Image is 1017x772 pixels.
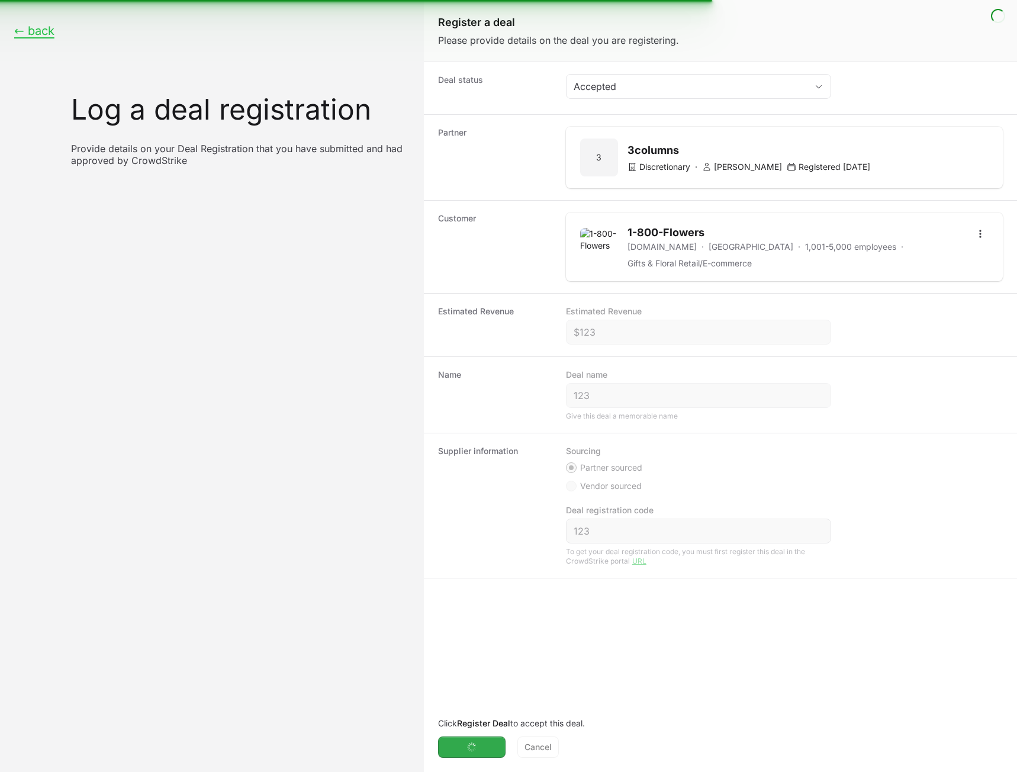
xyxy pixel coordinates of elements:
p: 1,001-5,000 employees [805,241,896,253]
p: Registered [DATE] [787,161,870,173]
b: Register Deal [457,718,510,728]
p: Provide details on your Deal Registration that you have submitted and had approved by CrowdStrike [71,143,410,166]
p: Gifts & Floral Retail/E-commerce [627,258,752,269]
span: Partner sourced [580,462,642,474]
span: · [798,241,800,253]
dt: Estimated Revenue [438,305,552,345]
span: · [701,241,704,253]
p: [PERSON_NAME] [702,161,782,173]
dt: Supplier information [438,445,552,566]
dt: Deal status [438,74,552,102]
label: Deal registration code [566,504,654,516]
p: Click to accept this deal. [438,718,1003,729]
dt: Partner [438,127,552,188]
div: Accepted [574,79,807,94]
h1: Register a deal [438,14,1003,31]
div: Give this deal a memorable name [566,411,831,421]
label: Deal name [566,369,607,381]
div: 3 [580,139,618,176]
label: Estimated Revenue [566,305,642,317]
button: Open options [973,224,989,243]
span: Vendor sourced [580,480,642,492]
dt: Customer [438,213,552,281]
a: [DOMAIN_NAME] [627,241,697,253]
button: Accepted [567,75,831,98]
p: [GEOGRAPHIC_DATA] [709,241,793,253]
dl: Create activity form [424,62,1017,578]
h2: 3columns [627,142,870,159]
span: · [695,161,697,173]
legend: Sourcing [566,445,601,457]
h1: Log a deal registration [71,95,410,124]
dt: Name [438,369,552,421]
p: Discretionary [627,161,690,173]
h2: 1-800-Flowers [627,224,963,241]
p: Please provide details on the deal you are registering. [438,33,1003,47]
button: ← back [14,24,54,38]
div: To get your deal registration code, you must first register this deal in the CrowdStrike portal [566,547,831,566]
img: 1-800-Flowers [580,228,618,266]
span: · [901,241,903,253]
a: URL [632,557,646,565]
input: $ [574,325,823,339]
